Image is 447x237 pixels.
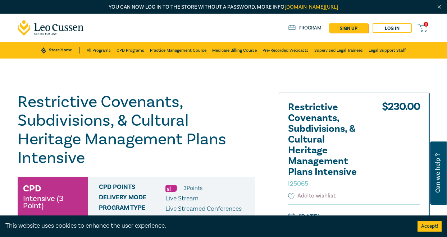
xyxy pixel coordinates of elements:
[288,25,322,31] a: Program
[418,221,442,232] button: Accept cookies
[23,182,41,195] h3: CPD
[41,47,79,54] a: Store Home
[23,195,83,209] small: Intensive (3 Point)
[117,42,144,59] a: CPD Programs
[436,4,442,10] img: Close
[329,23,368,33] a: sign up
[284,4,338,10] a: [DOMAIN_NAME][URL]
[212,42,257,59] a: Medicare Billing Course
[99,183,165,193] span: CPD Points
[434,146,441,200] span: Can we help ?
[314,42,363,59] a: Supervised Legal Trainees
[288,180,308,188] small: I25065
[165,194,199,203] span: Live Stream
[382,102,420,192] div: $ 230.00
[165,204,250,223] p: Live Streamed Conferences and Intensives
[99,194,165,203] span: Delivery Mode
[183,183,202,193] li: 3 Point s
[263,42,309,59] a: Pre-Recorded Webcasts
[18,93,255,167] h1: Restrictive Covenants, Subdivisions, & Cultural Heritage Management Plans Intensive
[150,42,206,59] a: Practice Management Course
[288,211,420,223] small: [DATE]
[87,42,111,59] a: All Programs
[288,192,336,200] button: Add to wishlist
[288,102,367,188] h2: Restrictive Covenants, Subdivisions, & Cultural Heritage Management Plans Intensive
[369,42,406,59] a: Legal Support Staff
[165,185,177,192] img: Substantive Law
[373,23,412,33] a: Log in
[5,221,407,231] div: This website uses cookies to enhance the user experience.
[424,22,428,27] span: 0
[99,204,165,223] span: Program type
[18,3,430,11] p: You can now log in to the store without a password. More info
